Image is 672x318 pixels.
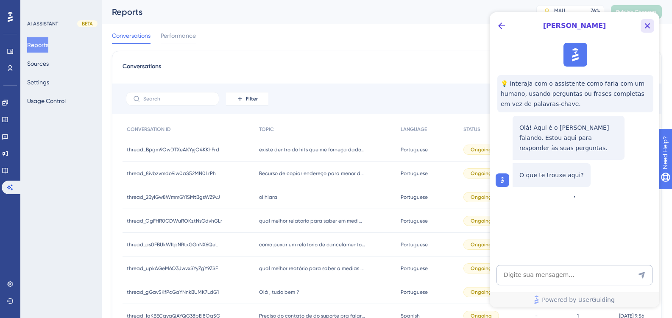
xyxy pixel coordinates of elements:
span: qual melhor reatório para saber a medias de dias que os hospedes ultilizam o hotel ? [259,265,365,272]
span: Ongoing [471,289,492,296]
span: LANGUAGE [401,126,427,133]
span: qual melhor relatorio para saber em media de [PERSON_NAME] ? [259,218,365,224]
span: Recurso de copiar endereço para menor de idade [259,170,365,177]
button: Filter [226,92,268,106]
span: CONVERSATION ID [127,126,171,133]
span: Portuguese [401,218,428,224]
span: Conversations [112,31,151,41]
input: Search [143,96,212,102]
span: thread_gGav5KfPcGaYNnkBUMK7LdG1 [127,289,219,296]
span: Portuguese [401,289,428,296]
span: Ongoing [471,265,492,272]
iframe: UserGuiding AI Assistant [490,12,659,307]
span: STATUS [463,126,480,133]
span: thread_upkAGeM6O3JwvxSYyZgY9ZSF [127,265,218,272]
div: 76 % [591,7,600,14]
span: Need Help? [20,2,53,12]
div: Reports [112,6,515,18]
span: Ongoing [471,241,492,248]
span: Portuguese [401,170,428,177]
span: thread_8ivbzvmdo9iw0aS52MN0LrPh [127,170,216,177]
span: Portuguese [401,265,428,272]
div: MAU [554,7,565,14]
span: Ongoing [471,146,492,153]
span: oi hiara [259,194,277,201]
span: thread_as0FBUkWItpNRtxGGnNX6QeL [127,241,218,248]
span: Olá , tudo bem ? [259,289,299,296]
span: Filter [246,95,258,102]
span: existe dentro do hits que me forneça dados, para que eu saiba uma media de duração da hospedagem ... [259,146,365,153]
span: Portuguese [401,241,428,248]
button: Publish Changes [611,5,662,19]
span: Portuguese [401,194,428,201]
span: Ongoing [471,194,492,201]
span: como puxar um relatorio de cancelamento de reservas [259,241,365,248]
span: Portuguese [401,146,428,153]
span: thread_OgFHR0CDWuROKztNsGdvhGLr [127,218,222,224]
span: Ongoing [471,170,492,177]
span: Publish Changes [616,8,657,15]
span: Conversations [123,61,161,77]
span: thread_2ByIGw8WmmGYlSMtBgsWZ9vJ [127,194,220,201]
span: thread_Bpgm9OwDTXeAKYyjO4KKhFrd [127,146,219,153]
span: Performance [161,31,196,41]
span: TOPIC [259,126,274,133]
span: Ongoing [471,218,492,224]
